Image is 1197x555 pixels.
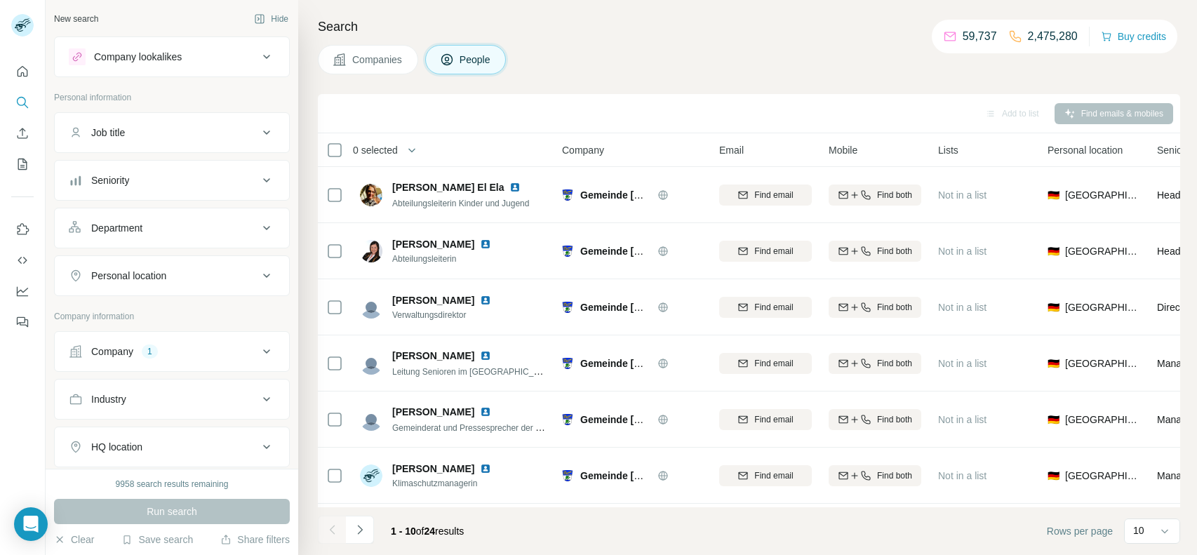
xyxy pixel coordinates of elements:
button: Find email [719,409,812,430]
img: Logo of Gemeinde Unterhaching [562,246,573,257]
button: Find email [719,353,812,374]
span: Personal location [1048,143,1123,157]
span: 🇩🇪 [1048,244,1059,258]
button: Use Surfe API [11,248,34,273]
button: Company1 [55,335,289,368]
button: Seniority [55,163,289,197]
img: LinkedIn logo [480,406,491,417]
span: Leitung Senioren im [GEOGRAPHIC_DATA] [392,366,557,377]
span: [GEOGRAPHIC_DATA] [1065,188,1140,202]
span: 1 - 10 [391,526,416,537]
button: Personal location [55,259,289,293]
span: Find email [754,357,793,370]
button: Feedback [11,309,34,335]
span: Manager [1157,358,1196,369]
span: Head [1157,246,1180,257]
img: Logo of Gemeinde Unterhaching [562,358,573,369]
span: Klimaschutzmanagerin [392,477,508,490]
img: Avatar [360,240,382,262]
span: Find email [754,301,793,314]
img: LinkedIn logo [480,463,491,474]
button: Find both [829,353,921,374]
button: Clear [54,533,94,547]
div: Job title [91,126,125,140]
span: Manager [1157,470,1196,481]
span: Find both [877,245,912,258]
span: 🇩🇪 [1048,469,1059,483]
img: Avatar [360,184,382,206]
button: Find both [829,465,921,486]
p: Personal information [54,91,290,104]
div: Personal location [91,269,166,283]
div: 1 [142,345,158,358]
div: Department [91,221,142,235]
img: Logo of Gemeinde Unterhaching [562,414,573,425]
button: Dashboard [11,279,34,304]
span: [PERSON_NAME] [392,462,474,476]
button: Job title [55,116,289,149]
span: Abteilungsleiterin [392,253,508,265]
img: Logo of Gemeinde Unterhaching [562,470,573,481]
span: Find both [877,413,912,426]
span: results [391,526,464,537]
span: [PERSON_NAME] [392,405,474,419]
button: Navigate to next page [346,516,374,544]
span: [PERSON_NAME] [392,237,474,251]
div: Seniority [91,173,129,187]
button: Industry [55,382,289,416]
span: Mobile [829,143,857,157]
span: [GEOGRAPHIC_DATA] [1065,244,1140,258]
span: 🇩🇪 [1048,300,1059,314]
span: Not in a list [938,414,987,425]
img: LinkedIn logo [480,239,491,250]
div: HQ location [91,440,142,454]
p: 2,475,280 [1028,28,1078,45]
span: 24 [424,526,436,537]
img: Logo of Gemeinde Unterhaching [562,189,573,201]
span: Gemeinderat und Pressesprecher der NEO-Fraktion; Mitglied/Beauftragter für Ortsentwicklung und Bau [392,422,777,433]
span: [GEOGRAPHIC_DATA] [1065,469,1140,483]
button: Find both [829,297,921,318]
span: Gemeinde [GEOGRAPHIC_DATA] [580,189,735,201]
div: Company [91,345,133,359]
button: Find both [829,241,921,262]
span: Company [562,143,604,157]
div: Industry [91,392,126,406]
p: 59,737 [963,28,997,45]
span: Find email [754,245,793,258]
span: Gemeinde [GEOGRAPHIC_DATA] [580,246,735,257]
span: People [460,53,492,67]
button: Company lookalikes [55,40,289,74]
button: Find both [829,409,921,430]
button: My lists [11,152,34,177]
img: Avatar [360,408,382,431]
span: Not in a list [938,358,987,369]
span: Lists [938,143,958,157]
span: Find email [754,413,793,426]
span: 0 selected [353,143,398,157]
img: Avatar [360,464,382,487]
button: Share filters [220,533,290,547]
button: Find email [719,297,812,318]
h4: Search [318,17,1180,36]
span: Not in a list [938,302,987,313]
p: Company information [54,310,290,323]
span: Director [1157,302,1191,313]
span: Email [719,143,744,157]
span: [GEOGRAPHIC_DATA] [1065,300,1140,314]
button: HQ location [55,430,289,464]
button: Find email [719,185,812,206]
button: Department [55,211,289,245]
span: Find email [754,189,793,201]
span: Not in a list [938,246,987,257]
span: Find both [877,469,912,482]
button: Find email [719,465,812,486]
span: Head [1157,189,1180,201]
span: Seniority [1157,143,1195,157]
span: Find both [877,357,912,370]
span: Not in a list [938,470,987,481]
span: Find email [754,469,793,482]
div: 9958 search results remaining [116,478,229,490]
span: Not in a list [938,189,987,201]
img: Logo of Gemeinde Unterhaching [562,302,573,313]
